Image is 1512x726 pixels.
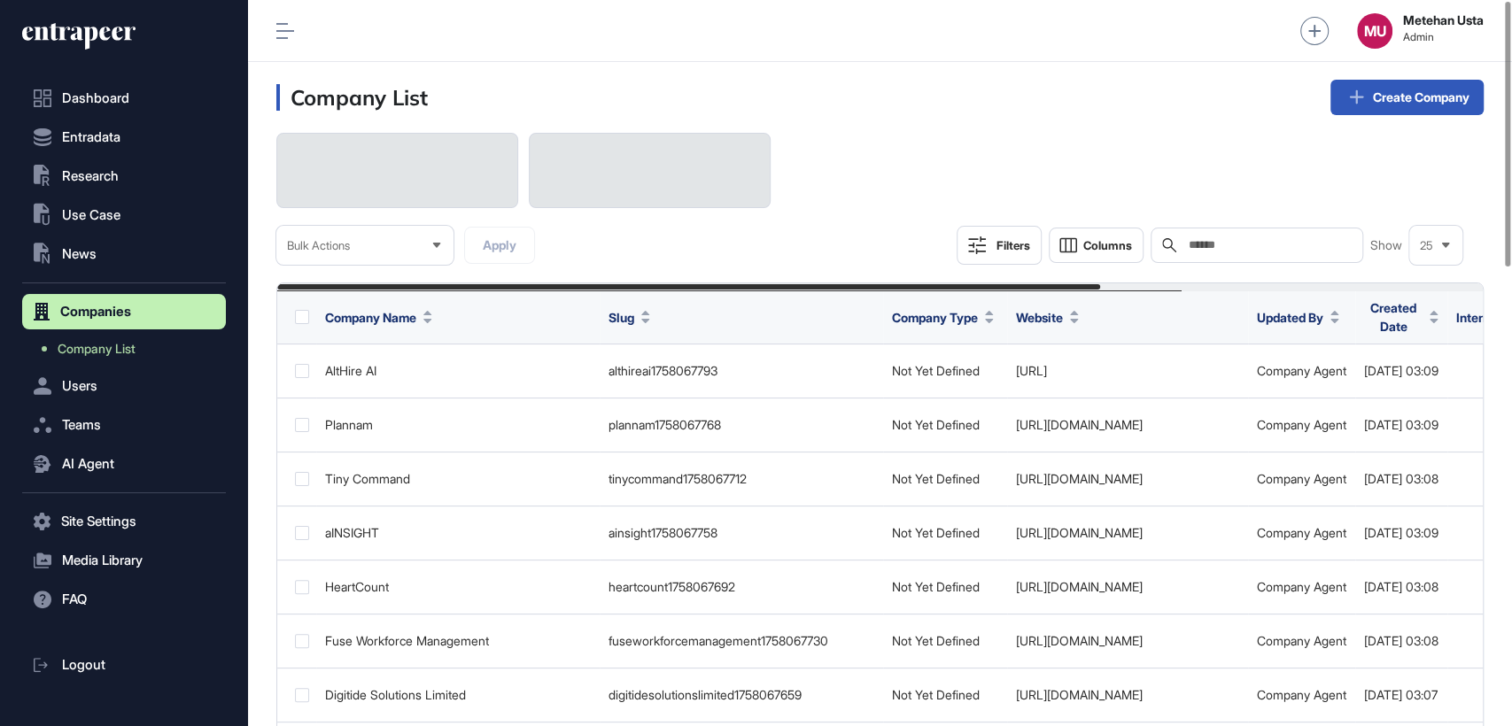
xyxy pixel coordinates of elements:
span: Companies [60,305,131,319]
div: [DATE] 03:09 [1364,418,1438,432]
div: Not Yet Defined [892,472,998,486]
div: Not Yet Defined [892,634,998,648]
a: [URL][DOMAIN_NAME] [1016,471,1143,486]
div: Filters [996,238,1030,252]
span: Users [62,379,97,393]
div: heartcount1758067692 [609,580,874,594]
span: Media Library [62,553,143,568]
span: Company List [58,342,136,356]
a: Dashboard [22,81,226,116]
span: Bulk Actions [287,239,350,252]
a: Company Agent [1257,687,1346,702]
button: Entradata [22,120,226,155]
a: [URL][DOMAIN_NAME] [1016,633,1143,648]
button: Slug [609,308,650,327]
div: Not Yet Defined [892,688,998,702]
div: althireai1758067793 [609,364,874,378]
a: [URL][DOMAIN_NAME] [1016,417,1143,432]
a: Company List [31,333,226,365]
span: Teams [62,418,101,432]
a: Company Agent [1257,633,1346,648]
span: 25 [1420,239,1433,252]
button: FAQ [22,582,226,617]
span: Research [62,169,119,183]
button: Columns [1049,228,1144,263]
button: Companies [22,294,226,329]
a: Create Company [1330,80,1484,115]
button: Teams [22,407,226,443]
div: Tiny Command [325,472,591,486]
span: Admin [1403,31,1484,43]
a: Company Agent [1257,363,1346,378]
span: Site Settings [61,514,136,529]
div: Plannam [325,418,591,432]
span: Show [1370,238,1402,252]
span: Logout [62,658,105,672]
h3: Company List [276,84,428,111]
div: fuseworkforcemanagement1758067730 [609,634,874,648]
div: [DATE] 03:07 [1364,688,1438,702]
button: Website [1016,308,1079,327]
button: Media Library [22,543,226,578]
div: Not Yet Defined [892,418,998,432]
span: Updated By [1257,308,1323,327]
button: Users [22,368,226,404]
a: [URL][DOMAIN_NAME] [1016,687,1143,702]
a: Company Agent [1257,417,1346,432]
div: aINSIGHT [325,526,591,540]
div: Not Yet Defined [892,364,998,378]
span: Slug [609,308,634,327]
button: Site Settings [22,504,226,539]
span: FAQ [62,592,87,606]
span: Use Case [62,208,120,222]
div: tinycommand1758067712 [609,472,874,486]
div: digitidesolutionslimited1758067659 [609,688,874,702]
div: plannam1758067768 [609,418,874,432]
div: Not Yet Defined [892,526,998,540]
span: Created Date [1364,298,1423,336]
button: Company Name [325,308,432,327]
span: Website [1016,308,1063,327]
div: Digitide Solutions Limited [325,688,591,702]
a: [URL][DOMAIN_NAME] [1016,525,1143,540]
div: AltHire AI [325,364,591,378]
div: [DATE] 03:08 [1364,634,1438,648]
span: AI Agent [62,457,114,471]
button: Filters [957,226,1042,265]
a: Company Agent [1257,579,1346,594]
button: Use Case [22,197,226,233]
span: Columns [1083,239,1132,252]
span: Company Name [325,308,416,327]
strong: Metehan Usta [1403,13,1484,27]
button: AI Agent [22,446,226,482]
div: HeartCount [325,580,591,594]
button: Created Date [1364,298,1438,336]
button: Company Type [892,308,994,327]
span: News [62,247,97,261]
a: [URL] [1016,363,1047,378]
span: Dashboard [62,91,129,105]
button: News [22,236,226,272]
div: Fuse Workforce Management [325,634,591,648]
a: Company Agent [1257,471,1346,486]
button: Research [22,158,226,194]
div: [DATE] 03:08 [1364,580,1438,594]
div: [DATE] 03:08 [1364,472,1438,486]
div: [DATE] 03:09 [1364,526,1438,540]
a: Company Agent [1257,525,1346,540]
button: Updated By [1257,308,1339,327]
div: Not Yet Defined [892,580,998,594]
div: ainsight1758067758 [609,526,874,540]
button: MU [1357,13,1392,49]
a: Logout [22,647,226,683]
a: [URL][DOMAIN_NAME] [1016,579,1143,594]
div: [DATE] 03:09 [1364,364,1438,378]
span: Company Type [892,308,978,327]
span: Entradata [62,130,120,144]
